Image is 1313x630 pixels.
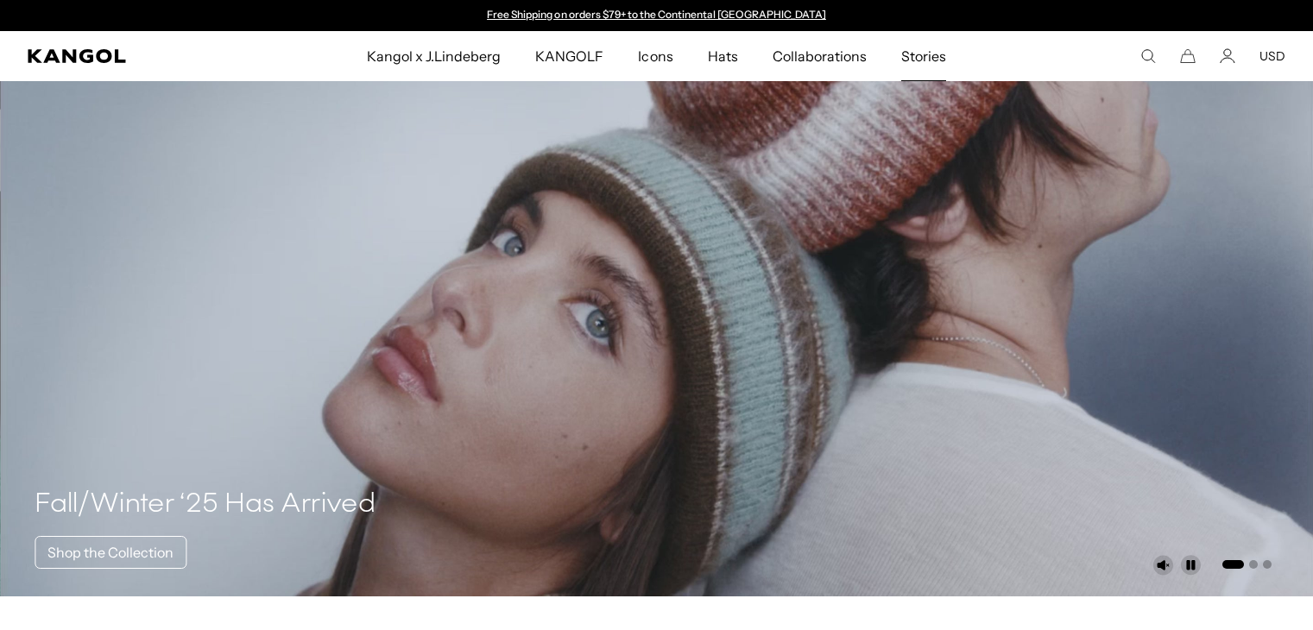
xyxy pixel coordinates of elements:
[28,49,242,63] a: Kangol
[350,31,519,81] a: Kangol x J.Lindeberg
[1249,560,1258,569] button: Go to slide 2
[691,31,755,81] a: Hats
[901,31,946,81] span: Stories
[479,9,835,22] div: Announcement
[884,31,963,81] a: Stories
[1220,48,1235,64] a: Account
[1180,555,1201,576] button: Pause
[1222,560,1244,569] button: Go to slide 1
[535,31,603,81] span: KANGOLF
[487,8,826,21] a: Free Shipping on orders $79+ to the Continental [GEOGRAPHIC_DATA]
[479,9,835,22] div: 1 of 2
[773,31,867,81] span: Collaborations
[1263,560,1272,569] button: Go to slide 3
[708,31,738,81] span: Hats
[755,31,884,81] a: Collaborations
[1221,557,1272,570] ul: Select a slide to show
[1152,555,1173,576] button: Unmute
[638,31,672,81] span: Icons
[1259,48,1285,64] button: USD
[1140,48,1156,64] summary: Search here
[367,31,502,81] span: Kangol x J.Lindeberg
[518,31,621,81] a: KANGOLF
[35,536,186,569] a: Shop the Collection
[479,9,835,22] slideshow-component: Announcement bar
[621,31,690,81] a: Icons
[1180,48,1196,64] button: Cart
[35,488,376,522] h4: Fall/Winter ‘25 Has Arrived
